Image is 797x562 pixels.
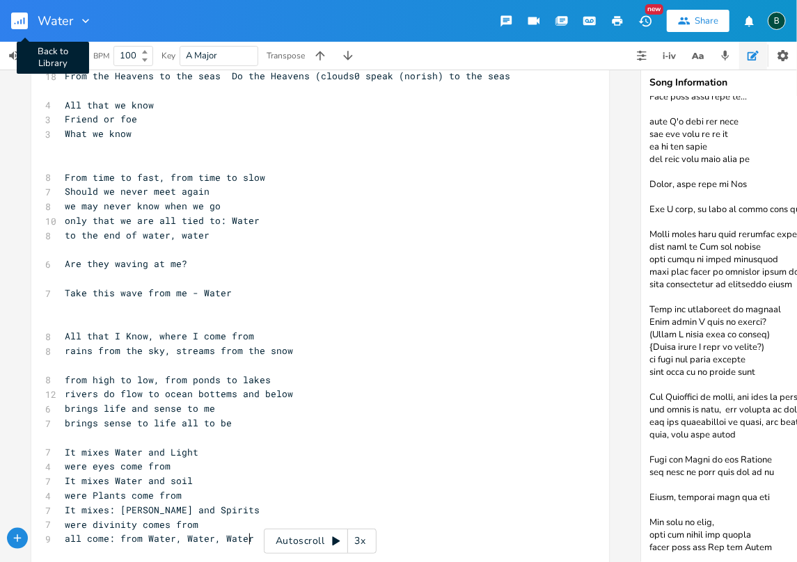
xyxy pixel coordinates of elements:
[65,387,293,400] span: rivers do flow to ocean bottems and below
[267,51,305,60] div: Transpose
[65,446,198,458] span: It mixes Water and Light
[65,344,293,357] span: rains from the sky, streams from the snow
[65,474,193,487] span: It mixes Water and soil
[631,8,659,33] button: New
[65,185,210,198] span: Should we never meet again
[65,374,271,386] span: from high to low, from ponds to lakes
[768,12,786,30] div: BruCe
[768,5,786,37] button: B
[65,171,265,184] span: From time to fast, from time to slow
[65,287,232,299] span: Take this wave from me - Water
[11,4,39,38] button: Back to Library
[65,460,171,472] span: were eyes come from
[264,529,377,554] div: Autoscroll
[65,200,221,212] span: we may never know when we go
[65,214,260,227] span: only that we are all tied to: Water
[65,518,198,531] span: were divinity comes from
[38,15,73,27] span: Water
[65,330,254,342] span: All that I Know, where I come from
[645,4,663,15] div: New
[65,127,132,140] span: What we know
[65,402,215,415] span: brings life and sense to me
[93,52,109,60] div: BPM
[65,257,187,270] span: Are they waving at me?
[695,15,718,27] div: Share
[65,113,137,125] span: Friend or foe
[65,99,154,111] span: All that we know
[348,529,373,554] div: 3x
[65,70,510,82] span: From the Heavens to the seas Do the Heavens (clouds0 speak (norish) to the seas
[65,417,232,429] span: brings sense to life all to be
[161,51,175,60] div: Key
[186,49,217,62] span: A Major
[667,10,729,32] button: Share
[65,504,260,516] span: It mixes: [PERSON_NAME] and Spirits
[65,489,182,501] span: were Plants come from
[65,532,254,545] span: all come: from Water, Water, Water
[65,229,210,241] span: to the end of water, water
